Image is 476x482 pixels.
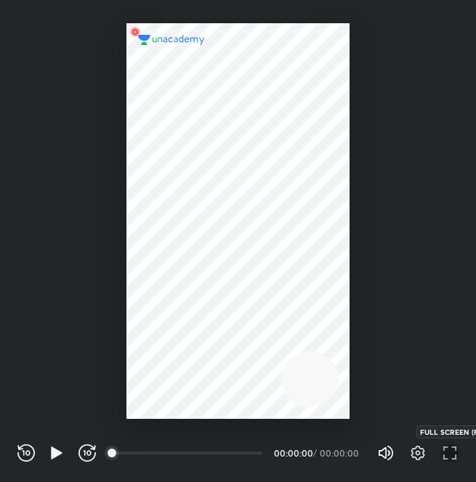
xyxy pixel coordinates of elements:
img: logo.2a7e12a2.svg [138,35,205,45]
div: / [313,449,317,457]
div: 00:00:00 [320,449,360,457]
div: 00:00:00 [274,449,310,457]
img: wMgqJGBwKWe8AAAAABJRU5ErkJggg== [126,23,144,41]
